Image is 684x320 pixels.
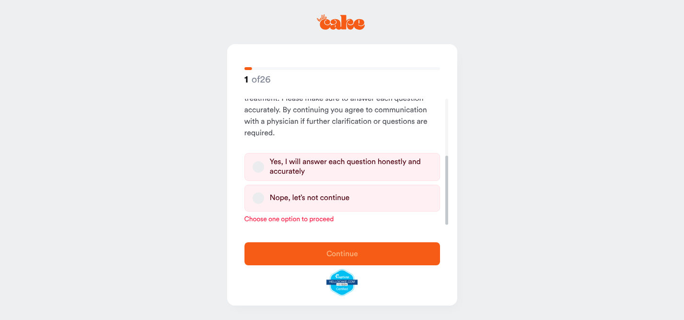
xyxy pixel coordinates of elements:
[270,193,350,203] div: Nope, let’s not continue
[253,192,264,204] button: Nope, let’s not continue
[244,73,271,85] strong: of 26
[244,242,440,265] button: Continue
[253,161,264,173] button: Yes, I will answer each question honestly and accurately
[244,214,440,224] p: Choose one option to proceed
[326,250,358,258] span: Continue
[244,70,440,139] p: Please note the following responses will be used by a physician to help determine if you are elig...
[326,269,358,296] img: legit-script-certified.png
[244,74,248,86] span: 1
[270,157,432,177] div: Yes, I will answer each question honestly and accurately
